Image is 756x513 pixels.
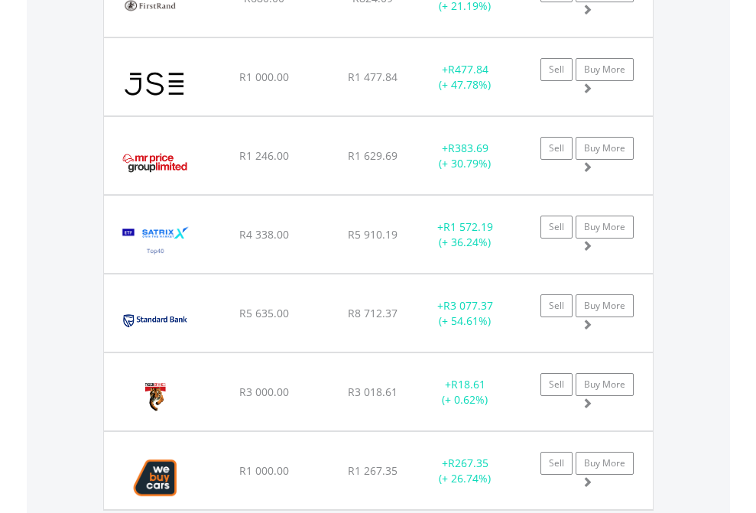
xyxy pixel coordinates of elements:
div: + (+ 0.62%) [417,377,513,407]
span: R1 246.00 [239,148,289,163]
img: EQU.ZA.JSE.png [112,57,198,112]
a: Sell [540,58,573,81]
a: Buy More [576,452,634,475]
span: R1 629.69 [348,148,397,163]
img: EQU.ZA.WBC.png [112,451,200,505]
span: R1 477.84 [348,70,397,84]
a: Sell [540,294,573,317]
div: + (+ 30.79%) [417,141,513,171]
a: Sell [540,216,573,239]
img: EQU.ZA.TBS.png [112,372,198,427]
span: R5 635.00 [239,306,289,320]
a: Buy More [576,294,634,317]
div: + (+ 26.74%) [417,456,513,486]
a: Sell [540,452,573,475]
div: + (+ 54.61%) [417,298,513,329]
span: R8 712.37 [348,306,397,320]
img: EQU.ZA.MRP.png [112,136,198,190]
span: R3 000.00 [239,385,289,399]
span: R477.84 [448,62,488,76]
a: Buy More [576,137,634,160]
a: Buy More [576,373,634,396]
div: + (+ 36.24%) [417,219,513,250]
span: R3 077.37 [443,298,493,313]
a: Sell [540,137,573,160]
span: R1 000.00 [239,463,289,478]
img: EQU.ZA.SBK.png [112,294,198,348]
span: R1 000.00 [239,70,289,84]
span: R1 572.19 [443,219,493,234]
span: R18.61 [451,377,485,391]
span: R5 910.19 [348,227,397,242]
span: R3 018.61 [348,385,397,399]
span: R267.35 [448,456,488,470]
a: Sell [540,373,573,396]
img: EQU.ZA.STX40.png [112,215,200,269]
span: R383.69 [448,141,488,155]
span: R1 267.35 [348,463,397,478]
a: Buy More [576,216,634,239]
span: R4 338.00 [239,227,289,242]
div: + (+ 47.78%) [417,62,513,93]
a: Buy More [576,58,634,81]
